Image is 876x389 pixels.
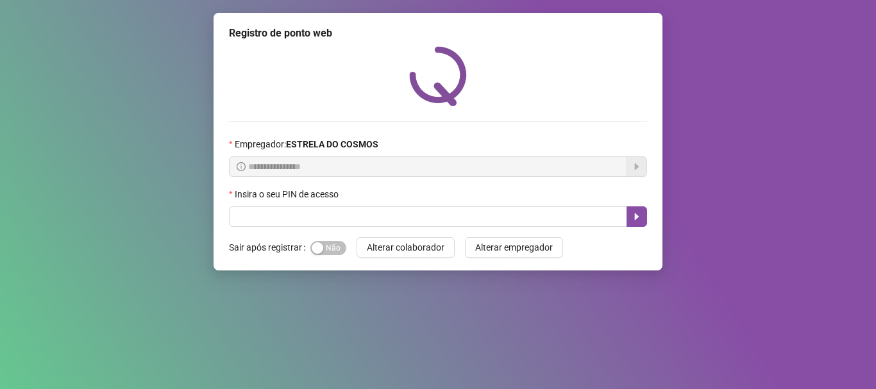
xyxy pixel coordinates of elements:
label: Insira o seu PIN de acesso [229,187,347,201]
label: Sair após registrar [229,237,310,258]
span: info-circle [237,162,246,171]
button: Alterar empregador [465,237,563,258]
span: Alterar empregador [475,240,553,254]
button: Alterar colaborador [357,237,455,258]
span: caret-right [632,211,642,222]
span: Alterar colaborador [367,240,444,254]
strong: ESTRELA DO COSMOS [286,139,378,149]
span: Empregador : [235,137,378,151]
div: Registro de ponto web [229,26,647,41]
img: QRPoint [409,46,467,106]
